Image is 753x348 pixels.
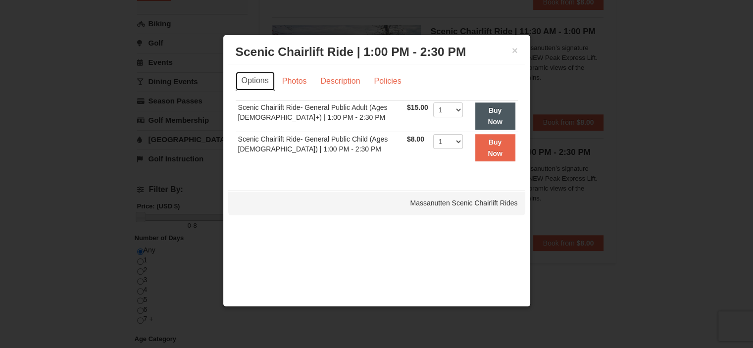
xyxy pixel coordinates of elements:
[236,100,404,132] td: Scenic Chairlift Ride- General Public Adult (Ages [DEMOGRAPHIC_DATA]+) | 1:00 PM - 2:30 PM
[314,72,366,91] a: Description
[236,132,404,163] td: Scenic Chairlift Ride- General Public Child (Ages [DEMOGRAPHIC_DATA]) | 1:00 PM - 2:30 PM
[488,138,502,157] strong: Buy Now
[407,103,428,111] span: $15.00
[236,45,518,59] h3: Scenic Chairlift Ride | 1:00 PM - 2:30 PM
[407,135,424,143] span: $8.00
[228,191,525,215] div: Massanutten Scenic Chairlift Rides
[475,134,515,161] button: Buy Now
[475,102,515,130] button: Buy Now
[488,106,502,125] strong: Buy Now
[276,72,313,91] a: Photos
[236,72,275,91] a: Options
[512,46,518,55] button: ×
[367,72,407,91] a: Policies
